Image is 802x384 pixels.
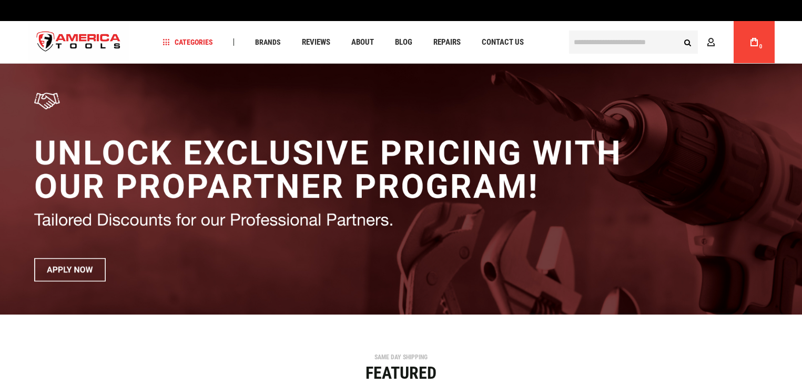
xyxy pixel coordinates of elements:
a: 0 [744,21,764,63]
span: About [351,38,374,46]
span: Contact Us [482,38,524,46]
span: Blog [395,38,412,46]
a: Categories [158,35,218,49]
a: Brands [250,35,286,49]
span: Brands [255,38,281,46]
div: SAME DAY SHIPPING [25,354,777,360]
span: Categories [163,38,213,46]
div: Featured [25,365,777,381]
a: store logo [28,23,130,62]
span: Repairs [433,38,461,46]
span: 0 [759,44,763,49]
img: America Tools [28,23,130,62]
span: Reviews [302,38,330,46]
button: Search [678,32,698,52]
a: Contact Us [477,35,529,49]
a: About [347,35,379,49]
a: Repairs [429,35,465,49]
a: Blog [390,35,417,49]
a: Reviews [297,35,335,49]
